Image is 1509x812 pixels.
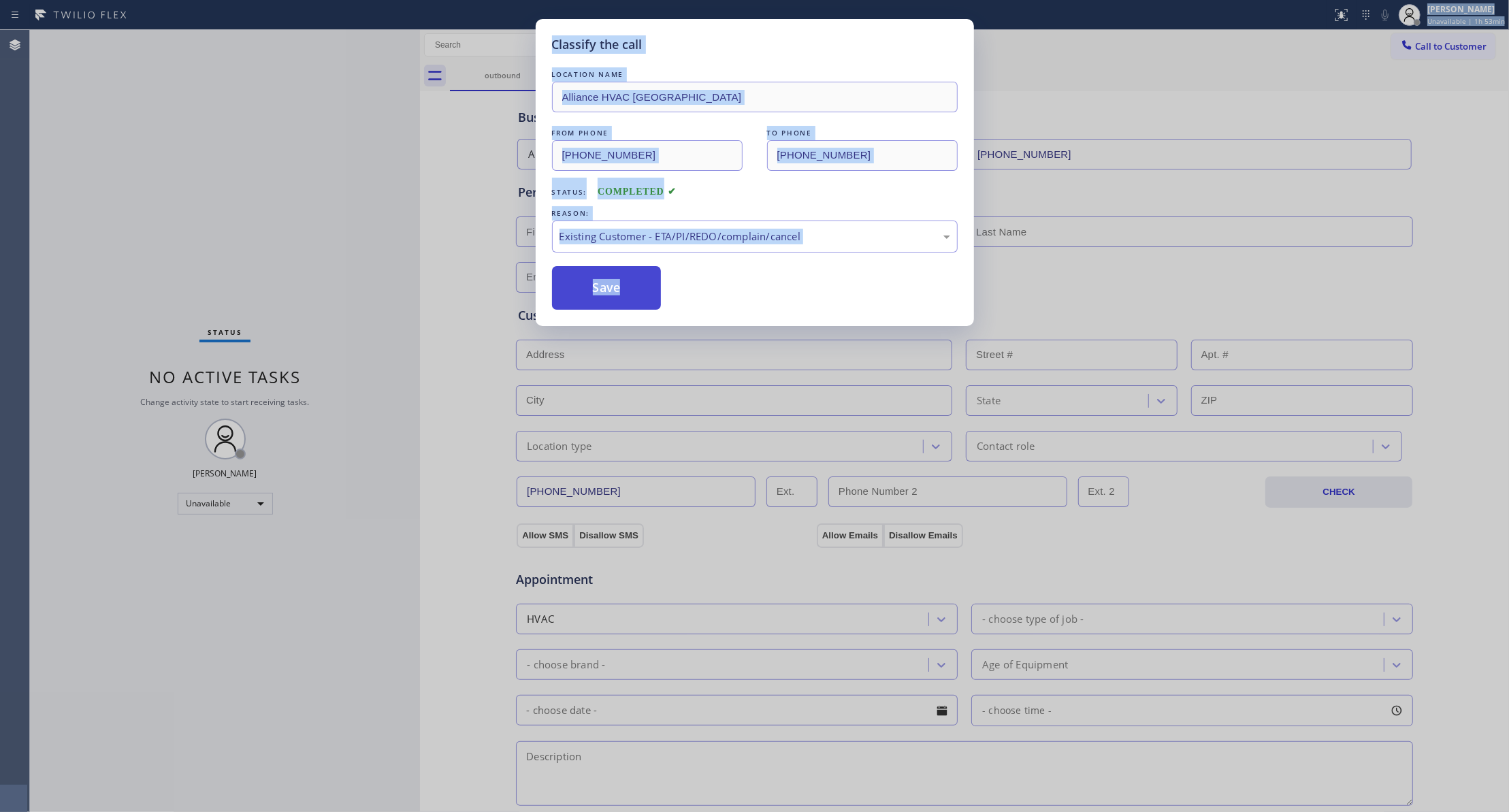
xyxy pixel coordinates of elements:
div: FROM PHONE [552,126,743,140]
button: Save [552,266,662,310]
input: To phone [767,140,958,171]
span: Status: [552,187,587,197]
span: COMPLETED [598,186,677,197]
div: Existing Customer - ETA/PI/REDO/complain/cancel [559,229,950,244]
div: LOCATION NAME [552,67,958,82]
div: TO PHONE [767,126,958,140]
input: From phone [552,140,743,171]
div: REASON: [552,206,958,221]
h5: Classify the call [552,35,643,54]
